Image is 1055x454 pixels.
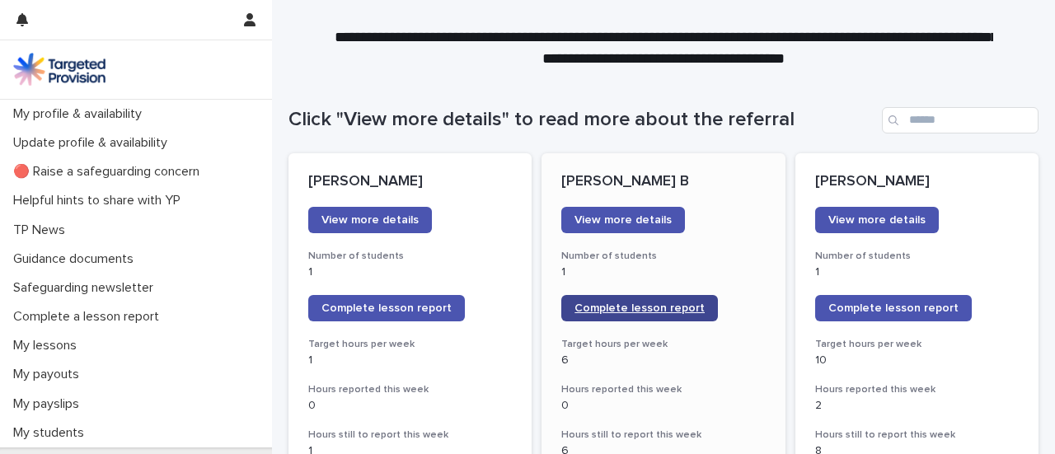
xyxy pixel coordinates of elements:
[7,338,90,353] p: My lessons
[7,135,181,151] p: Update profile & availability
[7,425,97,441] p: My students
[815,173,1019,191] p: [PERSON_NAME]
[7,309,172,325] p: Complete a lesson report
[815,428,1019,442] h3: Hours still to report this week
[815,295,972,321] a: Complete lesson report
[308,428,512,442] h3: Hours still to report this week
[561,338,765,351] h3: Target hours per week
[561,428,765,442] h3: Hours still to report this week
[561,399,765,413] p: 0
[308,353,512,367] p: 1
[7,106,155,122] p: My profile & availability
[308,173,512,191] p: [PERSON_NAME]
[815,250,1019,263] h3: Number of students
[308,399,512,413] p: 0
[561,207,685,233] a: View more details
[308,338,512,351] h3: Target hours per week
[7,396,92,412] p: My payslips
[7,251,147,267] p: Guidance documents
[561,265,765,279] p: 1
[574,302,705,314] span: Complete lesson report
[815,338,1019,351] h3: Target hours per week
[308,265,512,279] p: 1
[828,302,959,314] span: Complete lesson report
[7,193,194,208] p: Helpful hints to share with YP
[561,295,718,321] a: Complete lesson report
[561,173,765,191] p: [PERSON_NAME] B
[7,164,213,180] p: 🔴 Raise a safeguarding concern
[815,399,1019,413] p: 2
[828,214,926,226] span: View more details
[308,250,512,263] h3: Number of students
[308,383,512,396] h3: Hours reported this week
[561,383,765,396] h3: Hours reported this week
[574,214,672,226] span: View more details
[308,207,432,233] a: View more details
[561,353,765,367] p: 6
[308,295,465,321] a: Complete lesson report
[815,265,1019,279] p: 1
[321,302,452,314] span: Complete lesson report
[882,107,1039,133] input: Search
[815,207,939,233] a: View more details
[288,108,875,132] h1: Click "View more details" to read more about the referral
[561,250,765,263] h3: Number of students
[815,383,1019,396] h3: Hours reported this week
[13,53,105,86] img: M5nRWzHhSzIhMunXDL62
[7,280,166,296] p: Safeguarding newsletter
[7,222,78,238] p: TP News
[321,214,419,226] span: View more details
[7,367,92,382] p: My payouts
[815,353,1019,367] p: 10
